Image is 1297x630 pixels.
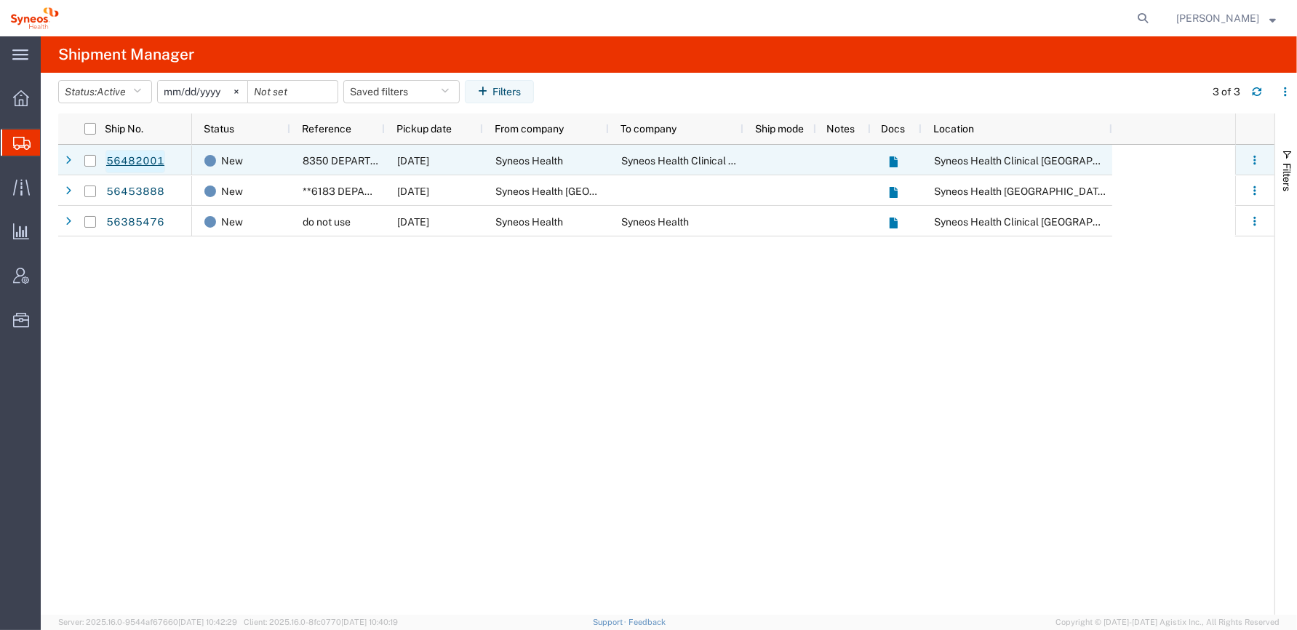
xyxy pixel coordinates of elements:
span: Ship mode [755,123,804,135]
span: [DATE] 10:40:19 [341,618,398,626]
span: **6183 DEPARTMENTAL EXPENSE [303,186,468,197]
input: Not set [248,81,338,103]
span: New [221,176,243,207]
span: 08/13/2025 [397,155,429,167]
span: To company [620,123,677,135]
span: New [221,145,243,176]
span: Docs [882,123,906,135]
span: Server: 2025.16.0-9544af67660 [58,618,237,626]
input: Not set [158,81,247,103]
img: logo [10,7,59,29]
span: Syneos Health Clinical Spain [621,155,832,167]
a: Feedback [628,618,666,626]
span: Syneos Health Clinical Spain [934,216,1145,228]
span: Location [933,123,974,135]
h4: Shipment Manager [58,36,194,73]
span: Notes [826,123,855,135]
span: 08/19/2025 [397,186,429,197]
span: 8350 DEPARTMENTAL EXPENSE [303,155,462,167]
span: Syneos Health Portugal, Unipes [495,186,706,197]
span: Client: 2025.16.0-8fc0770 [244,618,398,626]
span: Reference [302,123,351,135]
span: Pickup date [396,123,452,135]
a: 56453888 [105,180,165,204]
button: Filters [465,80,534,103]
span: Syneos Health Portugal, Unipes [934,186,1144,197]
span: Syneos Health [495,155,563,167]
span: Status [204,123,234,135]
button: Status:Active [58,80,152,103]
span: Ship No. [105,123,143,135]
span: 08/29/2025 [397,216,429,228]
a: 56482001 [105,150,165,173]
span: Syneos Health Clinical Spain [934,155,1145,167]
a: Support [593,618,629,626]
span: From company [495,123,564,135]
span: Active [97,86,126,97]
a: 56385476 [105,211,165,234]
button: Saved filters [343,80,460,103]
span: Syneos Health [495,216,563,228]
span: do not use [303,216,351,228]
span: Filters [1281,163,1293,191]
span: Copyright © [DATE]-[DATE] Agistix Inc., All Rights Reserved [1055,616,1280,629]
div: 3 of 3 [1213,84,1240,100]
span: [DATE] 10:42:29 [178,618,237,626]
button: [PERSON_NAME] [1176,9,1277,27]
span: Bianca Suriol Galimany [1176,10,1259,26]
span: Syneos Health [621,216,689,228]
span: New [221,207,243,237]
